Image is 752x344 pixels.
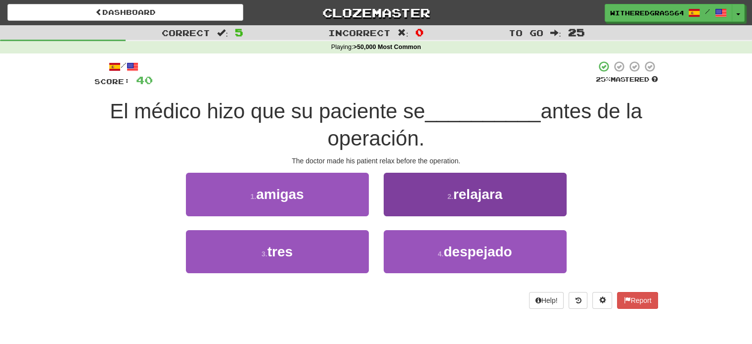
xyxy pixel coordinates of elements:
small: 1 . [250,193,256,200]
span: 25 % [596,75,611,83]
span: El médico hizo que su paciente se [110,99,425,123]
button: Help! [529,292,564,309]
button: Round history (alt+y) [569,292,587,309]
span: / [705,8,710,15]
span: 40 [136,74,153,86]
span: __________ [425,99,541,123]
a: WitheredGrass6488 / [605,4,732,22]
button: 3.tres [186,230,369,273]
span: 5 [235,26,243,38]
div: / [94,60,153,73]
span: antes de la operación. [327,99,642,150]
small: 3 . [262,250,267,258]
span: To go [509,28,543,38]
span: : [398,29,408,37]
a: Dashboard [7,4,243,21]
span: Incorrect [328,28,391,38]
button: 4.despejado [384,230,567,273]
span: 25 [568,26,585,38]
span: WitheredGrass6488 [610,8,683,17]
strong: >50,000 Most Common [353,44,421,50]
small: 2 . [447,193,453,200]
span: amigas [256,187,304,202]
span: tres [267,244,293,259]
span: Score: [94,77,130,86]
span: relajara [453,187,503,202]
button: Report [617,292,658,309]
span: : [550,29,561,37]
div: The doctor made his patient relax before the operation. [94,156,658,166]
div: Mastered [596,75,658,84]
span: 0 [415,26,424,38]
span: despejado [443,244,512,259]
span: : [217,29,228,37]
button: 1.amigas [186,173,369,216]
a: Clozemaster [258,4,494,21]
small: 4 . [438,250,443,258]
span: Correct [162,28,210,38]
button: 2.relajara [384,173,567,216]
